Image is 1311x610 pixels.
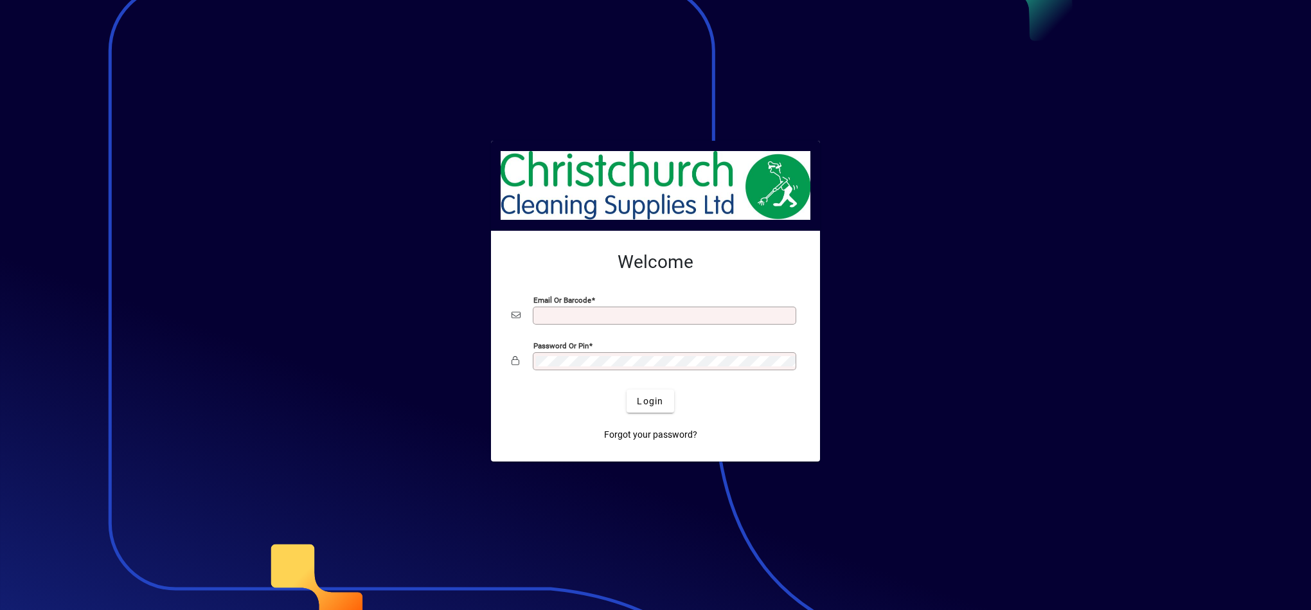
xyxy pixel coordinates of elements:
mat-label: Password or Pin [533,341,589,350]
span: Login [637,395,663,408]
button: Login [627,390,673,413]
a: Forgot your password? [599,423,702,446]
h2: Welcome [512,251,799,273]
span: Forgot your password? [604,428,697,442]
mat-label: Email or Barcode [533,296,591,305]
